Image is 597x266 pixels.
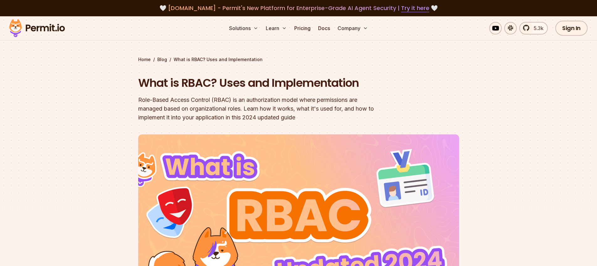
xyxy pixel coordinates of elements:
a: Blog [157,56,167,63]
span: [DOMAIN_NAME] - Permit's New Platform for Enterprise-Grade AI Agent Security | [168,4,429,12]
a: 5.3k [519,22,548,34]
button: Solutions [227,22,261,34]
button: Company [335,22,370,34]
div: 🤍 🤍 [15,4,582,13]
div: Role-Based Access Control (RBAC) is an authorization model where permissions are managed based on... [138,96,379,122]
span: 5.3k [530,24,543,32]
a: Docs [316,22,333,34]
div: / / [138,56,459,63]
a: Try it here [401,4,429,12]
h1: What is RBAC? Uses and Implementation [138,75,379,91]
a: Home [138,56,151,63]
a: Pricing [292,22,313,34]
a: Sign In [555,21,588,36]
img: Permit logo [6,18,68,39]
button: Learn [263,22,289,34]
